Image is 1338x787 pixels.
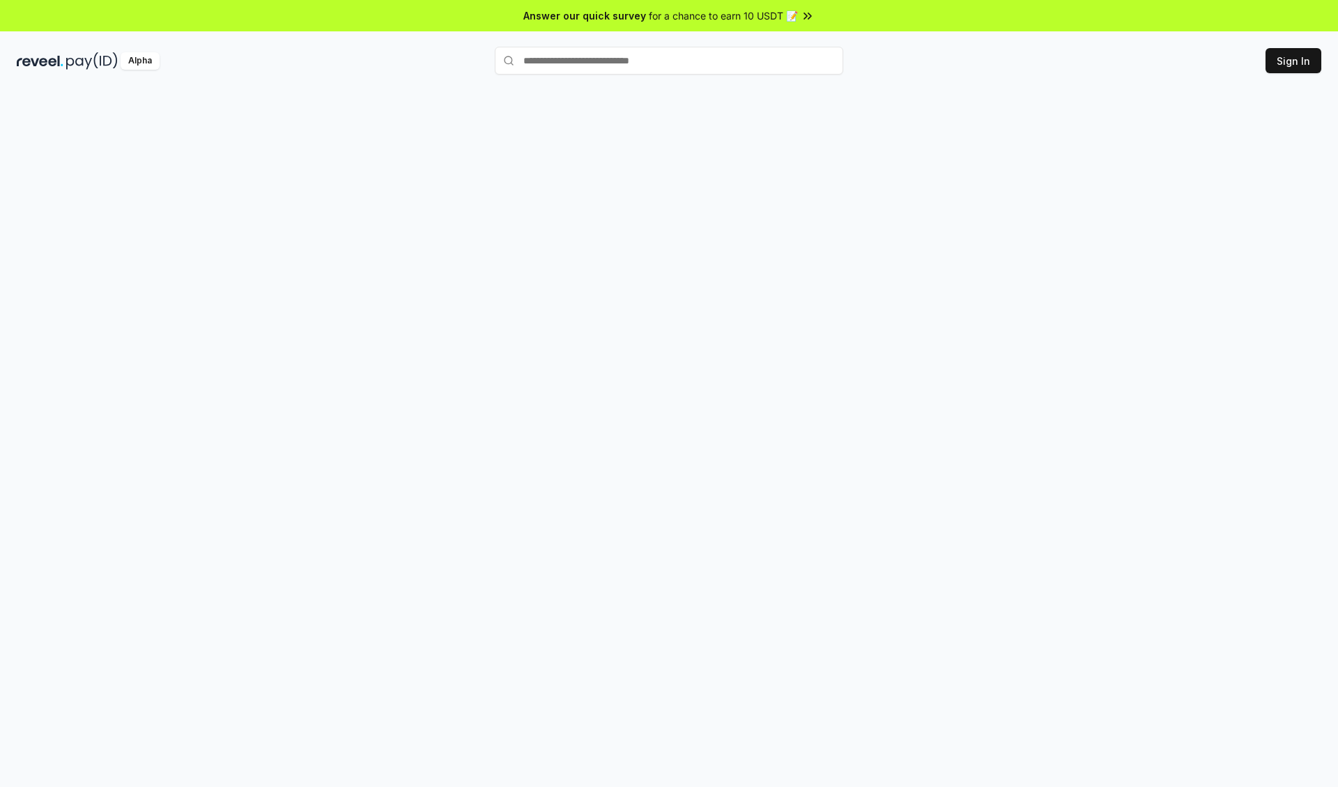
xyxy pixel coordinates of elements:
img: pay_id [66,52,118,70]
span: Answer our quick survey [523,8,646,23]
span: for a chance to earn 10 USDT 📝 [649,8,798,23]
div: Alpha [121,52,160,70]
button: Sign In [1266,48,1321,73]
img: reveel_dark [17,52,63,70]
